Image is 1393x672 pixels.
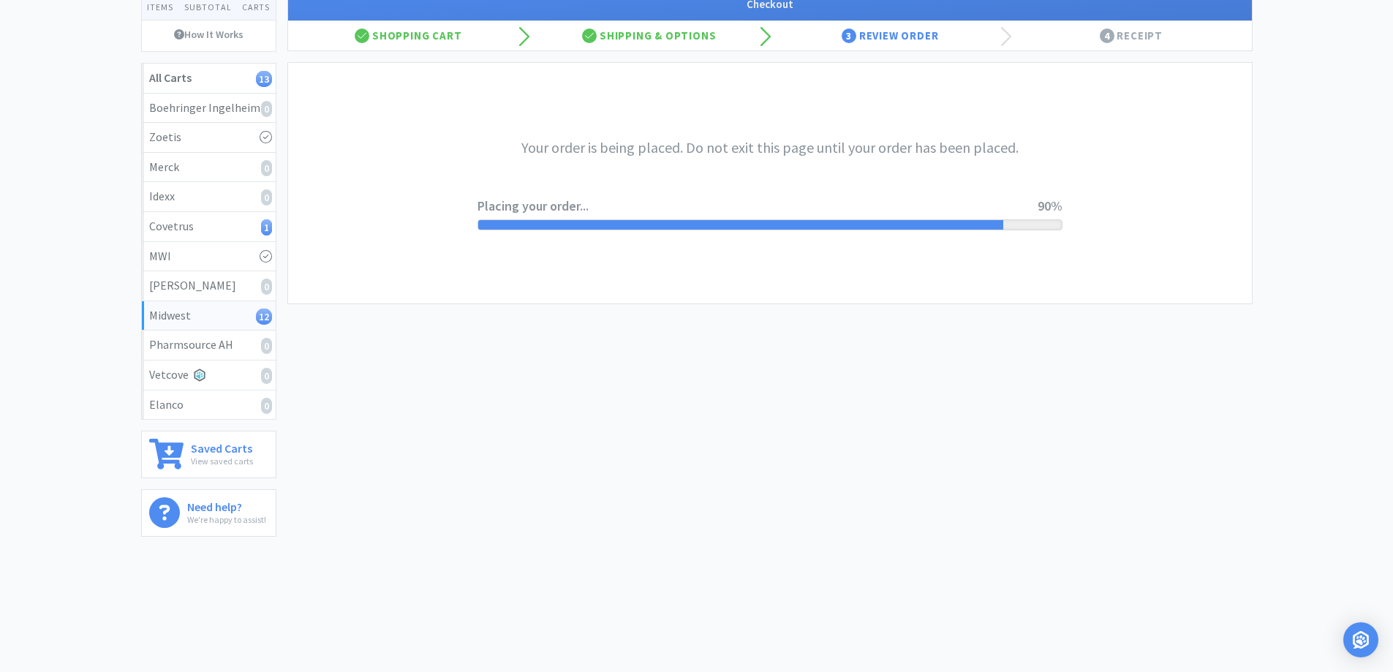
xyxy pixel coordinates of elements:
[149,396,268,415] div: Elanco
[142,301,276,331] a: Midwest12
[142,20,276,48] a: How It Works
[142,390,276,420] a: Elanco0
[142,153,276,183] a: Merck0
[261,398,272,414] i: 0
[187,497,266,513] h6: Need help?
[149,70,192,85] strong: All Carts
[1011,21,1252,50] div: Receipt
[149,99,268,118] div: Boehringer Ingelheim
[142,360,276,390] a: Vetcove0
[261,101,272,117] i: 0
[288,21,529,50] div: Shopping Cart
[149,158,268,177] div: Merck
[141,431,276,478] a: Saved CartsView saved carts
[149,306,268,325] div: Midwest
[256,71,272,87] i: 13
[529,21,770,50] div: Shipping & Options
[149,247,268,266] div: MWI
[1343,622,1378,657] div: Open Intercom Messenger
[149,187,268,206] div: Idexx
[842,29,856,43] span: 3
[149,128,268,147] div: Zoetis
[149,217,268,236] div: Covetrus
[256,309,272,325] i: 12
[142,182,276,212] a: Idexx0
[142,271,276,301] a: [PERSON_NAME]0
[142,123,276,153] a: Zoetis
[770,21,1011,50] div: Review Order
[149,366,268,385] div: Vetcove
[261,338,272,354] i: 0
[1038,197,1062,214] span: 90%
[149,276,268,295] div: [PERSON_NAME]
[477,196,1038,217] span: Placing your order...
[1100,29,1114,43] span: 4
[187,513,266,526] p: We're happy to assist!
[261,189,272,205] i: 0
[261,160,272,176] i: 0
[149,336,268,355] div: Pharmsource AH
[142,331,276,360] a: Pharmsource AH0
[191,454,253,468] p: View saved carts
[142,242,276,272] a: MWI
[142,212,276,242] a: Covetrus1
[261,279,272,295] i: 0
[142,94,276,124] a: Boehringer Ingelheim0
[477,136,1062,159] h3: Your order is being placed. Do not exit this page until your order has been placed.
[191,439,253,454] h6: Saved Carts
[142,64,276,94] a: All Carts13
[261,368,272,384] i: 0
[261,219,272,235] i: 1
